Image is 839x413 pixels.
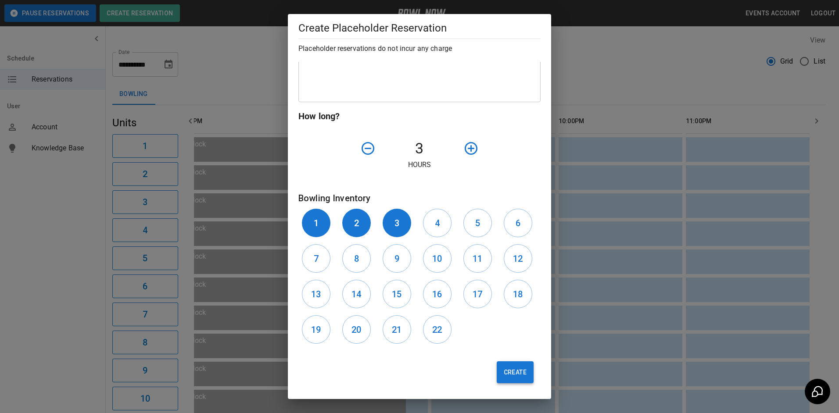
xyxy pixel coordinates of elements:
h5: Create Placeholder Reservation [298,21,541,35]
h6: 19 [311,323,321,337]
button: 13 [302,280,330,308]
h6: Bowling Inventory [298,191,541,205]
h6: 9 [394,252,399,266]
button: 21 [383,315,411,344]
button: 9 [383,244,411,273]
h4: 3 [379,139,460,158]
button: 3 [383,209,411,237]
button: 22 [423,315,452,344]
h6: 5 [475,216,480,230]
h6: 18 [513,287,523,301]
h6: 1 [314,216,319,230]
button: 4 [423,209,452,237]
h6: Placeholder reservations do not incur any charge [298,43,541,55]
button: 2 [342,209,371,237]
button: 14 [342,280,371,308]
h6: 12 [513,252,523,266]
button: 6 [504,209,532,237]
button: 15 [383,280,411,308]
p: Hours [298,160,541,170]
h6: 2 [354,216,359,230]
h6: 8 [354,252,359,266]
h6: 4 [435,216,440,230]
button: 10 [423,244,452,273]
button: 20 [342,315,371,344]
button: 18 [504,280,532,308]
button: 17 [463,280,492,308]
h6: How long? [298,109,541,123]
h6: 3 [394,216,399,230]
h6: 15 [392,287,402,301]
button: 11 [463,244,492,273]
h6: 14 [351,287,361,301]
h6: 11 [473,252,482,266]
h6: 10 [432,252,442,266]
button: 8 [342,244,371,273]
button: 7 [302,244,330,273]
h6: 6 [516,216,520,230]
button: 5 [463,209,492,237]
button: 1 [302,209,330,237]
h6: 7 [314,252,319,266]
h6: 17 [473,287,482,301]
h6: 22 [432,323,442,337]
button: Create [497,361,534,383]
h6: 13 [311,287,321,301]
h6: 16 [432,287,442,301]
h6: 21 [392,323,402,337]
button: 19 [302,315,330,344]
button: 16 [423,280,452,308]
button: 12 [504,244,532,273]
h6: 20 [351,323,361,337]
